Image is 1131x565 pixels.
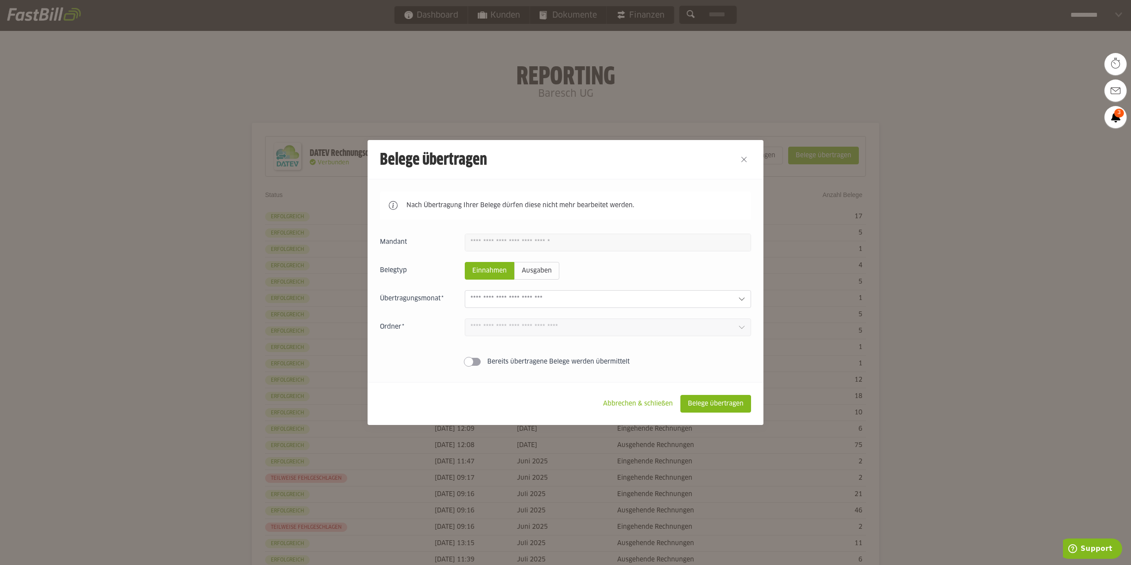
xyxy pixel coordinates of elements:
[514,262,559,280] sl-radio-button: Ausgaben
[596,395,680,413] sl-button: Abbrechen & schließen
[380,357,751,366] sl-switch: Bereits übertragene Belege werden übermittelt
[680,395,751,413] sl-button: Belege übertragen
[1063,538,1122,561] iframe: Öffnet ein Widget, in dem Sie weitere Informationen finden
[1104,106,1127,128] a: 3
[1114,109,1124,118] span: 3
[465,262,514,280] sl-radio-button: Einnahmen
